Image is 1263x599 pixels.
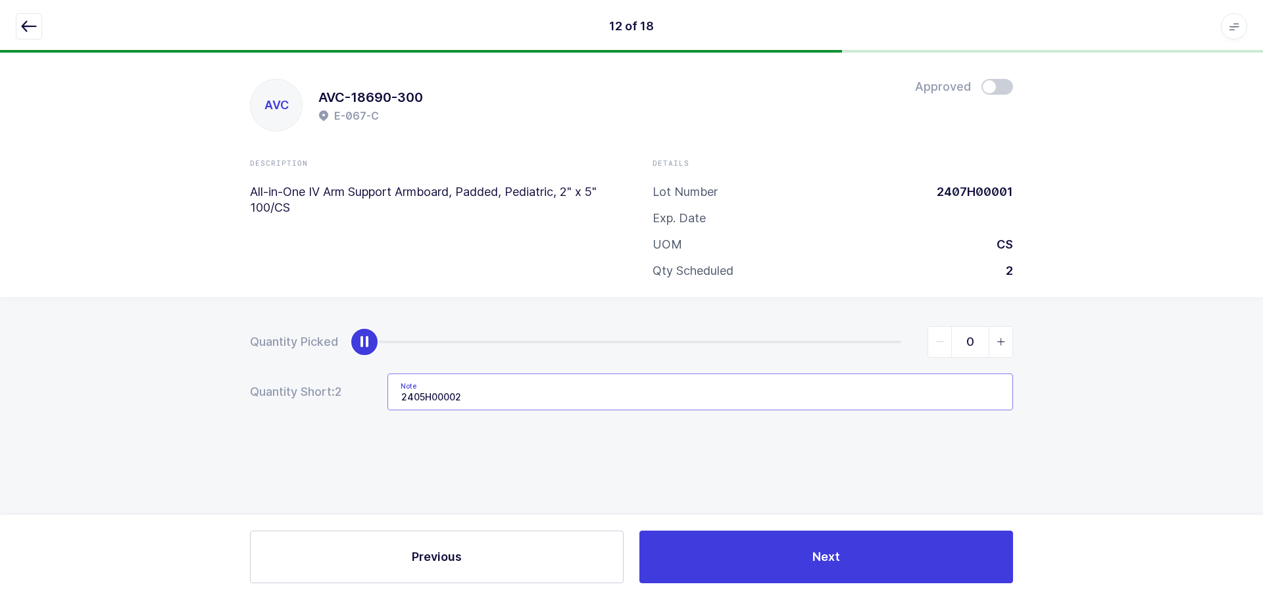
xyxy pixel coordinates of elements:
div: Description [250,158,610,168]
p: All-in-One IV Arm Support Armboard, Padded, Pediatric, 2" x 5" 100/CS [250,184,610,216]
div: Qty Scheduled [653,263,733,279]
div: 12 of 18 [609,18,654,34]
span: Next [812,548,840,565]
div: Quantity Short: [250,384,361,400]
div: 2407H00001 [926,184,1013,200]
div: slider between 0 and 2 [364,326,1013,358]
h1: AVC-18690-300 [318,87,423,108]
h2: E-067-C [334,108,379,124]
div: AVC [251,80,302,131]
div: CS [986,237,1013,252]
button: Next [639,531,1013,583]
button: Previous [250,531,624,583]
span: Approved [915,79,971,95]
div: Exp. Date [653,210,706,226]
div: UOM [653,237,682,252]
div: 2 [995,263,1013,279]
div: Lot Number [653,184,718,200]
span: Previous [412,548,462,565]
div: Details [653,158,1013,168]
span: 2 [335,384,361,400]
input: Note [387,373,1013,410]
div: Quantity Picked [250,334,338,350]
